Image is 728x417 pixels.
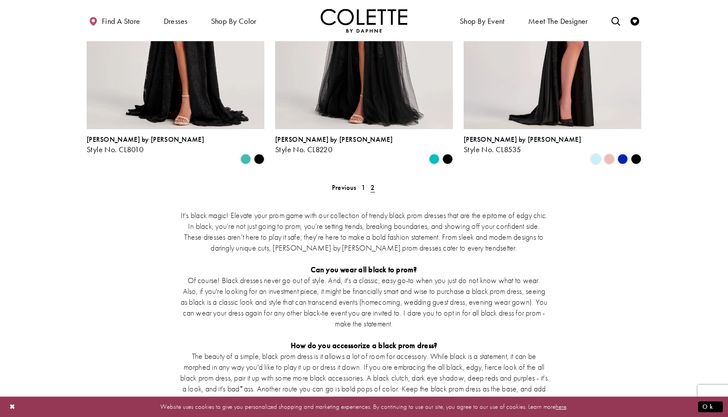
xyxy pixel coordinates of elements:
[332,183,356,192] span: Previous
[291,340,438,350] strong: How do you accessorize a black prom dress?
[464,135,581,144] span: [PERSON_NAME] by [PERSON_NAME]
[211,17,257,26] span: Shop by color
[460,17,505,26] span: Shop By Event
[464,144,521,154] span: Style No. CL8535
[429,154,439,164] i: Jade
[368,181,377,194] span: Current page
[321,9,407,33] img: Colette by Daphne
[180,210,548,253] p: It’s black magic! Elevate your prom game with our collection of trendy black prom dresses that ar...
[87,144,143,154] span: Style No. CL8010
[329,181,359,194] a: Prev Page
[180,275,548,329] p: Of course! Black dresses never go out of style. And, it's a classic, easy go-to when you just do ...
[102,17,140,26] span: Find a store
[87,136,204,154] div: Colette by Daphne Style No. CL8010
[609,9,622,33] a: Toggle search
[361,183,365,192] span: 1
[628,9,641,33] a: Check Wishlist
[591,154,601,164] i: Light Blue
[275,135,393,144] span: [PERSON_NAME] by [PERSON_NAME]
[87,9,142,33] a: Find a store
[604,154,614,164] i: Rose Gold
[321,9,407,33] a: Visit Home Page
[359,181,368,194] a: 1
[464,136,581,154] div: Colette by Daphne Style No. CL8535
[209,9,259,33] span: Shop by color
[254,154,264,164] i: Black
[87,135,204,144] span: [PERSON_NAME] by [PERSON_NAME]
[556,402,566,411] a: here
[164,17,188,26] span: Dresses
[162,9,190,33] span: Dresses
[5,399,20,414] button: Close Dialog
[370,183,374,192] span: 2
[698,401,723,412] button: Submit Dialog
[526,9,590,33] a: Meet the designer
[240,154,251,164] i: Turquoise
[528,17,588,26] span: Meet the designer
[275,144,332,154] span: Style No. CL8220
[62,401,666,413] p: Website uses cookies to give you personalized shopping and marketing experiences. By continuing t...
[442,154,453,164] i: Black
[311,264,417,274] strong: Can you wear all black to prom?
[458,9,507,33] span: Shop By Event
[631,154,641,164] i: Black
[617,154,628,164] i: Royal Blue
[275,136,393,154] div: Colette by Daphne Style No. CL8220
